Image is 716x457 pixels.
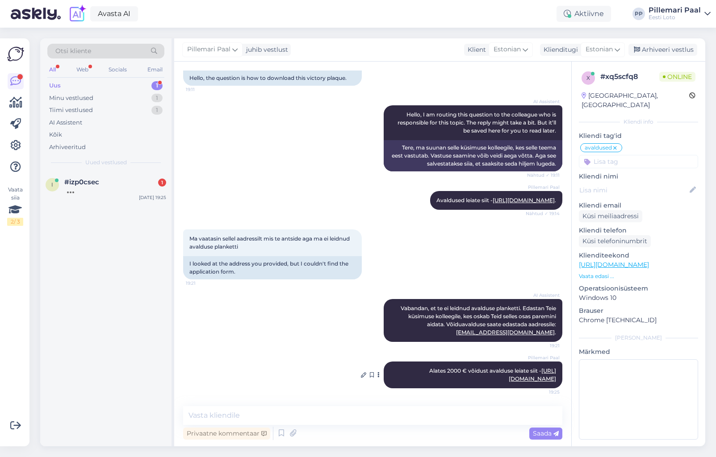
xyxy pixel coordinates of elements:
[579,172,698,181] p: Kliendi nimi
[158,179,166,187] div: 1
[51,181,53,188] span: i
[49,118,82,127] div: AI Assistent
[585,145,612,150] span: avaldused
[526,354,560,361] span: Pillemari Paal
[384,140,562,171] div: Tere, ma suunan selle küsimuse kolleegile, kes selle teema eest vastutab. Vastuse saamine võib ve...
[151,106,163,115] div: 1
[579,306,698,316] p: Brauser
[107,64,129,75] div: Socials
[401,305,557,336] span: Vabandan, et te ei leidnud avalduse planketti. Edastan Teie küsimuse kolleegile, kes oskab Teid s...
[579,261,649,269] a: [URL][DOMAIN_NAME]
[582,91,689,110] div: [GEOGRAPHIC_DATA], [GEOGRAPHIC_DATA]
[649,14,701,21] div: Eesti Loto
[49,94,93,103] div: Minu vestlused
[526,389,560,395] span: 19:25
[579,226,698,235] p: Kliendi telefon
[68,4,87,23] img: explore-ai
[49,81,61,90] div: Uus
[540,45,578,54] div: Klienditugi
[64,178,99,186] span: #izp0csec
[49,106,93,115] div: Tiimi vestlused
[183,71,362,86] div: Hello, the question is how to download this victory plaque.
[186,280,219,287] span: 19:21
[183,256,362,279] div: I looked at the address you provided, but I couldn't find the application form.
[436,197,556,204] span: Avaldused leiate siit - .
[579,118,698,126] div: Kliendi info
[146,64,164,75] div: Email
[579,201,698,210] p: Kliendi email
[47,64,58,75] div: All
[586,75,590,81] span: x
[90,6,138,21] a: Avasta AI
[494,45,521,54] span: Estonian
[632,8,645,20] div: PP
[526,210,560,217] span: Nähtud ✓ 19:14
[579,347,698,357] p: Märkmed
[456,329,555,336] a: [EMAIL_ADDRESS][DOMAIN_NAME]
[526,98,560,105] span: AI Assistent
[579,316,698,325] p: Chrome [TECHNICAL_ID]
[628,44,697,56] div: Arhiveeri vestlus
[85,158,127,166] span: Uued vestlused
[151,81,163,90] div: 1
[600,71,659,82] div: # xq5scfq8
[55,46,91,56] span: Otsi kliente
[187,45,230,54] span: Pillemari Paal
[151,94,163,103] div: 1
[183,428,270,440] div: Privaatne kommentaar
[49,130,62,139] div: Kõik
[659,72,695,82] span: Online
[139,194,166,201] div: [DATE] 19:25
[493,197,555,204] a: [URL][DOMAIN_NAME]
[649,7,701,14] div: Pillemari Paal
[586,45,613,54] span: Estonian
[526,342,560,349] span: 19:21
[579,272,698,280] p: Vaata edasi ...
[579,235,651,247] div: Küsi telefoninumbrit
[7,218,23,226] div: 2 / 3
[526,184,560,191] span: Pillemari Paal
[429,367,556,382] span: Alates 2000 € võidust avalduse leiate siit -
[526,292,560,299] span: AI Assistent
[526,172,560,179] span: Nähtud ✓ 19:11
[75,64,90,75] div: Web
[398,111,557,134] span: Hello, I am routing this question to the colleague who is responsible for this topic. The reply m...
[579,131,698,141] p: Kliendi tag'id
[189,235,351,250] span: Ma vaatasin sellel aadressilt mis te antside aga ma ei leidnud avalduse planketti
[49,143,86,152] div: Arhiveeritud
[649,7,711,21] a: Pillemari PaalEesti Loto
[579,155,698,168] input: Lisa tag
[579,284,698,293] p: Operatsioonisüsteem
[243,45,288,54] div: juhib vestlust
[579,185,688,195] input: Lisa nimi
[464,45,486,54] div: Klient
[579,293,698,303] p: Windows 10
[557,6,611,22] div: Aktiivne
[579,251,698,260] p: Klienditeekond
[579,210,642,222] div: Küsi meiliaadressi
[533,429,559,437] span: Saada
[579,334,698,342] div: [PERSON_NAME]
[7,186,23,226] div: Vaata siia
[186,86,219,93] span: 19:11
[7,46,24,62] img: Askly Logo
